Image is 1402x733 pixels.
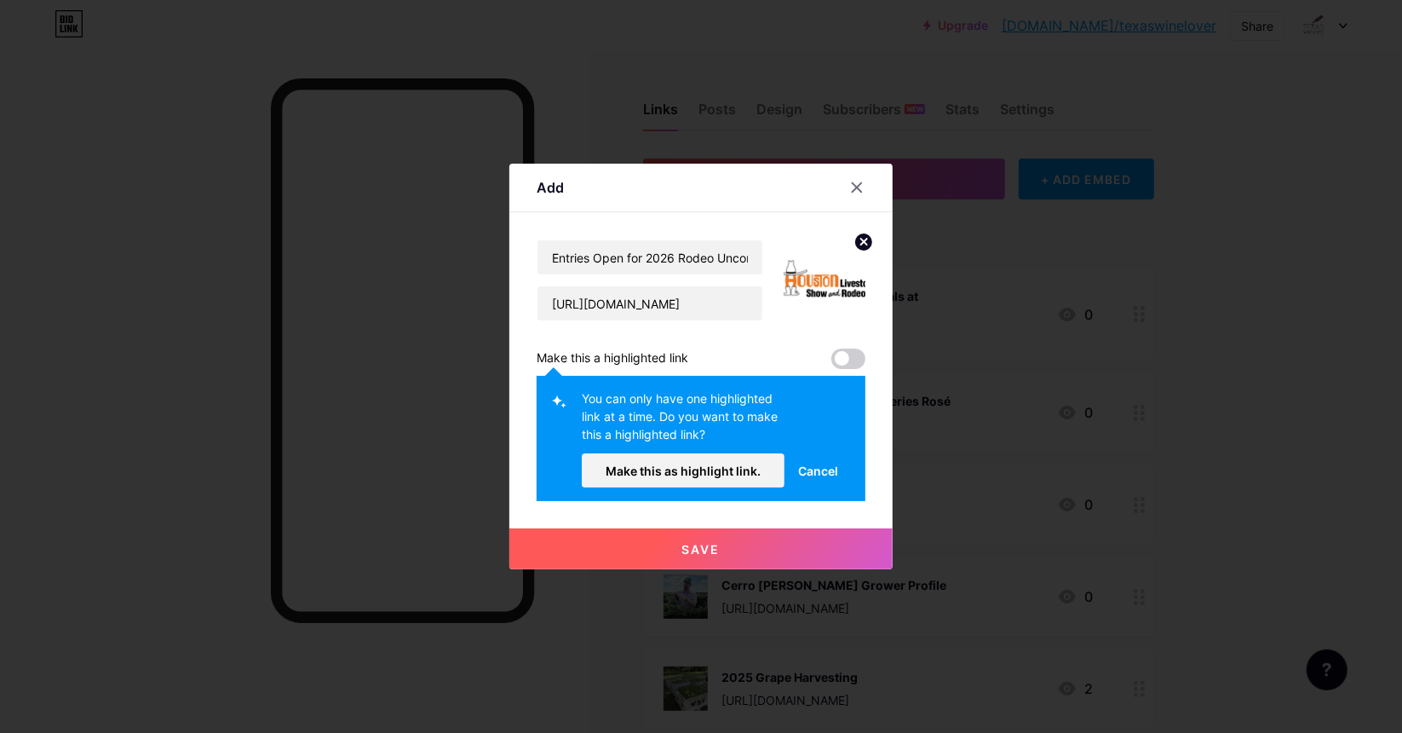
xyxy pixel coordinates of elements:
[784,240,865,321] img: link_thumbnail
[537,240,762,274] input: Title
[682,542,721,557] span: Save
[784,453,852,488] button: Cancel
[606,464,761,478] span: Make this as highlight link.
[798,462,838,480] span: Cancel
[582,453,784,488] button: Make this as highlight link.
[509,528,893,569] button: Save
[537,177,564,198] div: Add
[537,286,762,320] input: URL
[582,390,784,453] div: You can only have one highlighted link at a time. Do you want to make this a highlighted link?
[537,349,688,369] div: Make this a highlighted link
